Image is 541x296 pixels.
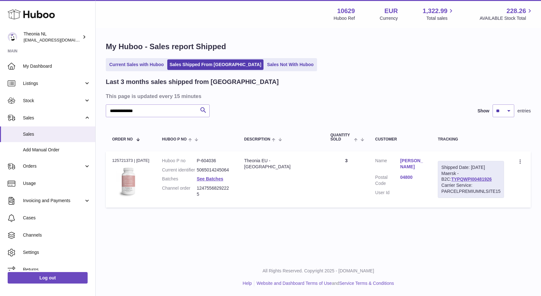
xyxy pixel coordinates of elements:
[23,198,84,204] span: Invoicing and Payments
[400,158,425,170] a: [PERSON_NAME]
[438,137,504,141] div: Tracking
[480,7,533,21] a: 228.26 AVAILABLE Stock Total
[106,93,529,100] h3: This page is updated every 15 minutes
[8,272,88,284] a: Log out
[8,32,17,42] img: info@wholesomegoods.eu
[197,176,223,181] a: See Batches
[254,280,394,286] li: and
[423,7,448,15] span: 1,322.99
[23,80,84,87] span: Listings
[23,232,90,238] span: Channels
[23,267,90,273] span: Returns
[24,37,94,42] span: [EMAIL_ADDRESS][DOMAIN_NAME]
[23,131,90,137] span: Sales
[107,59,166,70] a: Current Sales with Huboo
[244,158,318,170] div: Theonia EU - [GEOGRAPHIC_DATA]
[337,7,355,15] strong: 10629
[23,180,90,186] span: Usage
[112,165,144,197] img: 106291725893222.jpg
[23,115,84,121] span: Sales
[167,59,263,70] a: Sales Shipped From [GEOGRAPHIC_DATA]
[400,174,425,180] a: 04800
[441,182,501,194] div: Carrier Service: PARCELPREMIUMNLSITE15
[162,137,187,141] span: Huboo P no
[375,137,425,141] div: Customer
[438,161,504,198] div: Maersk - B2C:
[24,31,81,43] div: Theonia NL
[517,108,531,114] span: entries
[426,15,455,21] span: Total sales
[380,15,398,21] div: Currency
[480,15,533,21] span: AVAILABLE Stock Total
[441,164,501,171] div: Shipped Date: [DATE]
[23,147,90,153] span: Add Manual Order
[451,177,492,182] a: TYPQWPI00481926
[106,78,279,86] h2: Last 3 months sales shipped from [GEOGRAPHIC_DATA]
[23,215,90,221] span: Cases
[23,63,90,69] span: My Dashboard
[197,185,231,197] dd: 12475568292225
[339,281,394,286] a: Service Terms & Conditions
[324,151,369,208] td: 3
[244,137,270,141] span: Description
[334,15,355,21] div: Huboo Ref
[23,163,84,169] span: Orders
[162,167,197,173] dt: Current identifier
[197,167,231,173] dd: 5065014245064
[375,174,400,186] dt: Postal Code
[23,249,90,255] span: Settings
[197,158,231,164] dd: P-604036
[265,59,316,70] a: Sales Not With Huboo
[112,158,149,163] div: 125721373 | [DATE]
[375,190,400,196] dt: User Id
[423,7,455,21] a: 1,322.99 Total sales
[101,268,536,274] p: All Rights Reserved. Copyright 2025 - [DOMAIN_NAME]
[375,158,400,171] dt: Name
[507,7,526,15] span: 228.26
[106,42,531,52] h1: My Huboo - Sales report Shipped
[243,281,252,286] a: Help
[112,137,133,141] span: Order No
[384,7,398,15] strong: EUR
[256,281,332,286] a: Website and Dashboard Terms of Use
[23,98,84,104] span: Stock
[330,133,352,141] span: Quantity Sold
[162,185,197,197] dt: Channel order
[162,176,197,182] dt: Batches
[162,158,197,164] dt: Huboo P no
[478,108,489,114] label: Show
